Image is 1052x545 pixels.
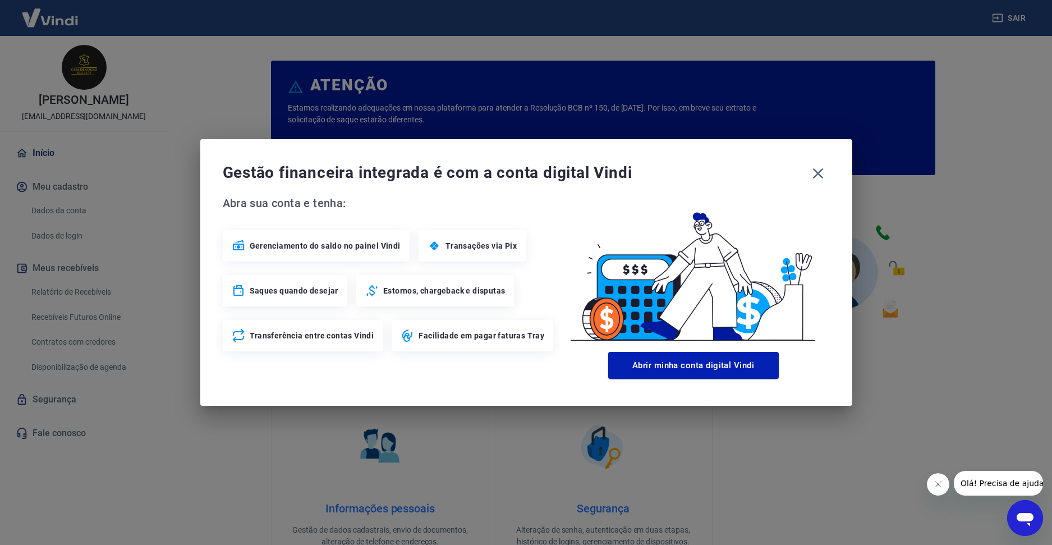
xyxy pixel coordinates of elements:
span: Facilidade em pagar faturas Tray [419,330,544,341]
iframe: Fechar mensagem [927,473,949,496]
button: Abrir minha conta digital Vindi [608,352,779,379]
span: Transferência entre contas Vindi [250,330,374,341]
iframe: Mensagem da empresa [954,471,1043,496]
span: Saques quando desejar [250,285,338,296]
span: Transações via Pix [445,240,517,251]
span: Olá! Precisa de ajuda? [7,8,94,17]
img: Good Billing [557,194,830,347]
span: Abra sua conta e tenha: [223,194,557,212]
span: Gerenciamento do saldo no painel Vindi [250,240,401,251]
span: Estornos, chargeback e disputas [383,285,505,296]
iframe: Botão para abrir a janela de mensagens [1007,500,1043,536]
span: Gestão financeira integrada é com a conta digital Vindi [223,162,806,184]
